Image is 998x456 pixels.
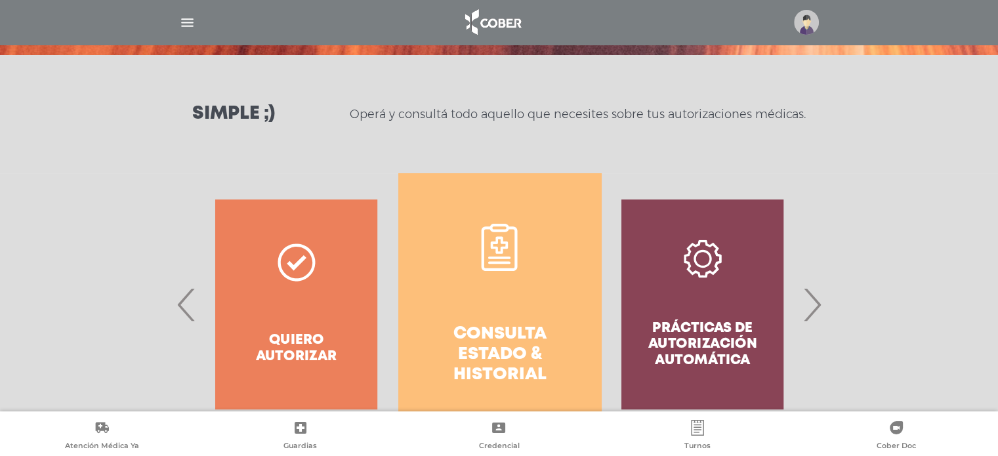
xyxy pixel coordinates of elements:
a: Atención Médica Ya [3,420,201,453]
img: Cober_menu-lines-white.svg [179,14,196,31]
h4: Consulta estado & historial [422,324,577,386]
a: Cober Doc [797,420,995,453]
a: Consulta estado & historial [398,173,601,436]
img: logo_cober_home-white.png [458,7,527,38]
span: Previous [174,269,199,340]
a: Credencial [400,420,598,453]
a: Guardias [201,420,400,453]
span: Next [799,269,825,340]
span: Turnos [684,441,711,453]
h3: Simple ;) [192,105,275,123]
span: Cober Doc [877,441,916,453]
a: Turnos [598,420,797,453]
span: Credencial [478,441,519,453]
img: profile-placeholder.svg [794,10,819,35]
span: Guardias [283,441,317,453]
span: Atención Médica Ya [65,441,139,453]
p: Operá y consultá todo aquello que necesites sobre tus autorizaciones médicas. [350,106,806,122]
